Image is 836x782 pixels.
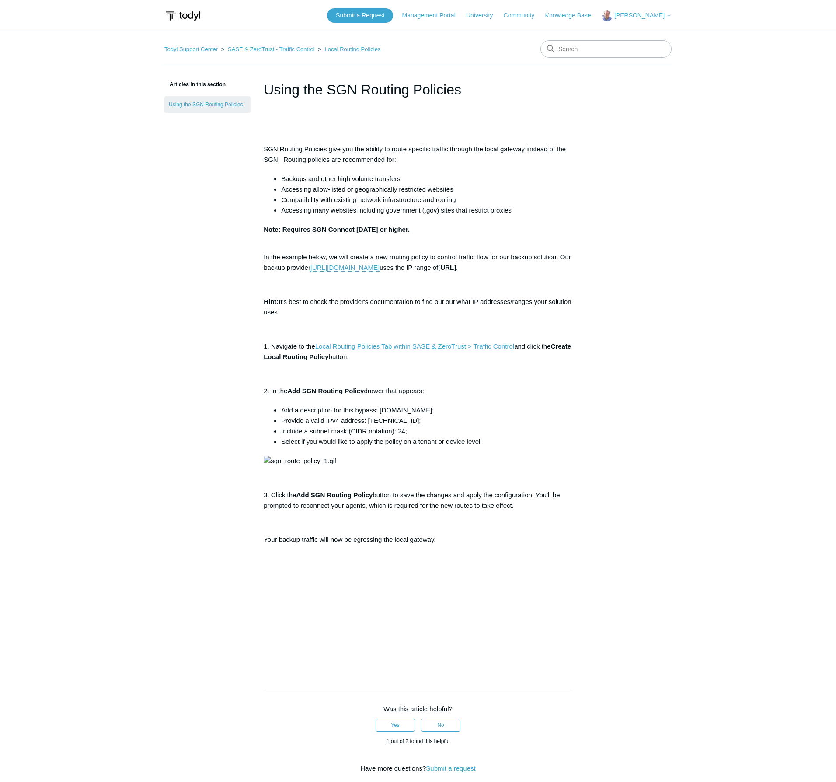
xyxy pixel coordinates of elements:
button: [PERSON_NAME] [602,10,672,21]
span: 3. Click the [264,491,296,499]
span: Add SGN Routing Policy [287,387,364,394]
a: Using the SGN Routing Policies [164,96,251,113]
span: button. [329,353,349,360]
span: button to save the changes and apply the configuration. You'll be prompted to reconnect your agen... [264,491,560,509]
a: Local Routing Policies [324,46,380,52]
a: Knowledge Base [545,11,600,20]
li: Todyl Support Center [164,46,219,52]
a: Submit a request [426,765,475,772]
h1: Using the SGN Routing Policies [264,79,572,100]
span: 2. In the [264,387,287,394]
span: Add a description for this bypass: [DOMAIN_NAME]; [281,406,434,414]
a: Community [504,11,543,20]
span: drawer that appears: [364,387,424,394]
li: Accessing allow-listed or geographically restricted websites [281,184,572,195]
span: Include a subnet mask (CIDR notation): 24; [281,427,407,435]
span: 1. Navigate to the [264,342,315,350]
span: uses the IP range of [380,264,438,271]
span: Select if you would like to apply the policy on a tenant or device level [281,438,480,445]
a: Management Portal [402,11,464,20]
input: Search [540,40,672,58]
li: Compatibility with existing network infrastructure and routing [281,195,572,205]
p: SGN Routing Policies give you the ability to route specific traffic through the local gateway ins... [264,144,572,165]
span: 1 out of 2 found this helpful [387,738,449,744]
div: Have more questions? [264,764,572,774]
li: Accessing many websites including government (.gov) sites that restrict proxies [281,205,572,216]
li: SASE & ZeroTrust - Traffic Control [219,46,317,52]
a: Todyl Support Center [164,46,218,52]
span: [URL] [438,264,456,271]
a: University [466,11,502,20]
span: [PERSON_NAME] [614,12,665,19]
span: Add SGN Routing Policy [296,491,373,499]
a: Local Routing Policies Tab within SASE & ZeroTrust > Traffic Control [315,342,514,350]
strong: Note: Requires SGN Connect [DATE] or higher. [264,226,410,233]
span: . [456,264,458,271]
span: It's best to check the provider's documentation to find out out what IP addresses/ranges your sol... [264,298,571,316]
span: Was this article helpful? [383,705,453,712]
a: [URL][DOMAIN_NAME] [310,264,380,272]
span: In the example below, we will create a new routing policy to control traffic flow for our backup ... [264,253,571,271]
img: sgn_route_policy_1.gif [264,456,336,466]
li: Local Routing Policies [316,46,380,52]
li: Backups and other high volume transfers [281,174,572,184]
span: Provide a valid IPv4 address: [TECHNICAL_ID]; [281,417,421,424]
button: This article was not helpful [421,719,460,732]
img: Todyl Support Center Help Center home page [164,8,202,24]
span: Hint: [264,298,279,305]
span: and click the [514,342,550,350]
span: Articles in this section [164,81,226,87]
a: SASE & ZeroTrust - Traffic Control [228,46,315,52]
span: Your backup traffic will now be egressing the local gateway. [264,536,435,543]
a: Submit a Request [327,8,393,23]
button: This article was helpful [376,719,415,732]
